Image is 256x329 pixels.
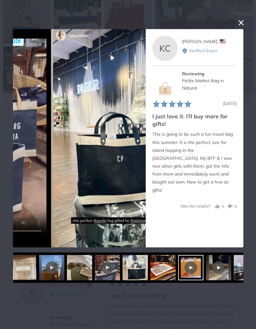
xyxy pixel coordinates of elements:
p: This is going to be such a fun travel bag this summer. It is the perfect size for island hopping ... [152,130,237,194]
img: 07801485-8cbe-4033-a96a-c5d54355c2c2.jpg [150,255,175,280]
img: a6b8c2e1-1ad5-44f2-8600-b5f12da3db5f.jpg [11,255,36,280]
span: [PERSON_NAME] [182,39,217,44]
img: 34e94b18-ee4f-4cff-a6bd-d93aae89221c.jpg [67,255,92,280]
span: [DATE] [223,101,237,106]
div: Verified Buyer [182,47,236,54]
div: KC [152,36,178,61]
a: Petite Market Bag in Natural [182,78,223,90]
img: Customer image [51,29,174,247]
img: Petite Market Bag in Natural [152,70,178,96]
button: No [225,203,237,209]
button: Yes [215,203,224,209]
div: Reviewing [182,70,236,77]
button: close this modal window [237,19,245,27]
h2: I just love it. I’ll buy more for gifts! [152,112,237,128]
img: f332dfa1-d2ff-4fc5-9bb8-735655dc1cd2.jpg [122,255,148,280]
iframe: Sign Up via Text for Offers [5,305,68,324]
span: United States [220,39,226,44]
span: Was this helpful? [180,204,210,208]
